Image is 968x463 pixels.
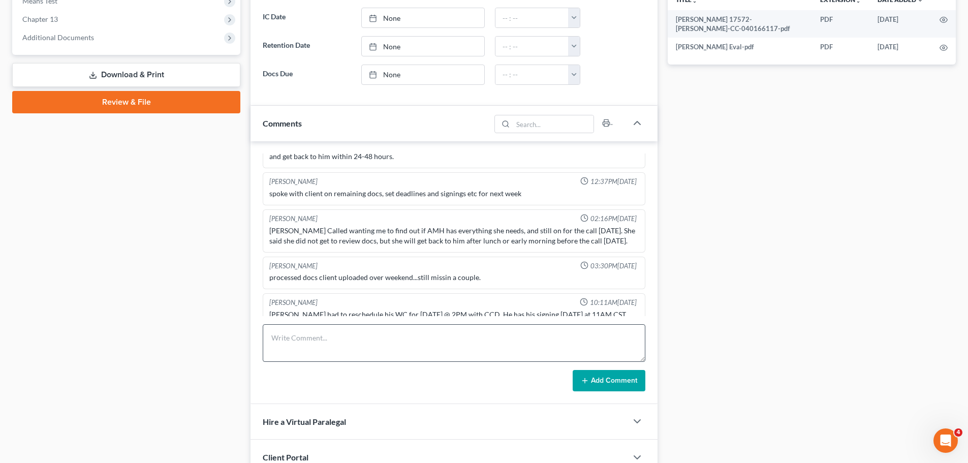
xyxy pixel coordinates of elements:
[269,261,318,271] div: [PERSON_NAME]
[573,370,645,391] button: Add Comment
[362,8,484,27] a: None
[590,261,637,271] span: 03:30PM[DATE]
[668,10,812,38] td: [PERSON_NAME] 17572-[PERSON_NAME]-CC-040166117-pdf
[495,8,569,27] input: -- : --
[933,428,958,453] iframe: Intercom live chat
[269,177,318,187] div: [PERSON_NAME]
[269,214,318,224] div: [PERSON_NAME]
[362,65,484,84] a: None
[869,38,931,56] td: [DATE]
[362,37,484,56] a: None
[668,38,812,56] td: [PERSON_NAME] Eval-pdf
[590,177,637,187] span: 12:37PM[DATE]
[258,65,356,85] label: Docs Due
[263,417,346,426] span: Hire a Virtual Paralegal
[495,37,569,56] input: -- : --
[269,272,639,283] div: processed docs client uploaded over weekend...still missin a couple.
[812,38,869,56] td: PDF
[12,63,240,87] a: Download & Print
[258,36,356,56] label: Retention Date
[590,214,637,224] span: 02:16PM[DATE]
[263,118,302,128] span: Comments
[269,189,639,199] div: spoke with client on remaining docs, set deadlines and signings etc for next week
[22,33,94,42] span: Additional Documents
[22,15,58,23] span: Chapter 13
[513,115,594,133] input: Search...
[258,8,356,28] label: IC Date
[869,10,931,38] td: [DATE]
[590,298,637,307] span: 10:11AM[DATE]
[269,226,639,246] div: [PERSON_NAME] Called wanting me to find out if AMH has everything she needs, and still on for the...
[269,298,318,307] div: [PERSON_NAME]
[263,452,308,462] span: Client Portal
[12,91,240,113] a: Review & File
[954,428,962,437] span: 4
[269,310,639,320] div: [PERSON_NAME] had to reschedule his WC for [DATE] @ 2PM with CCD. He has his signing [DATE] at 11...
[495,65,569,84] input: -- : --
[812,10,869,38] td: PDF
